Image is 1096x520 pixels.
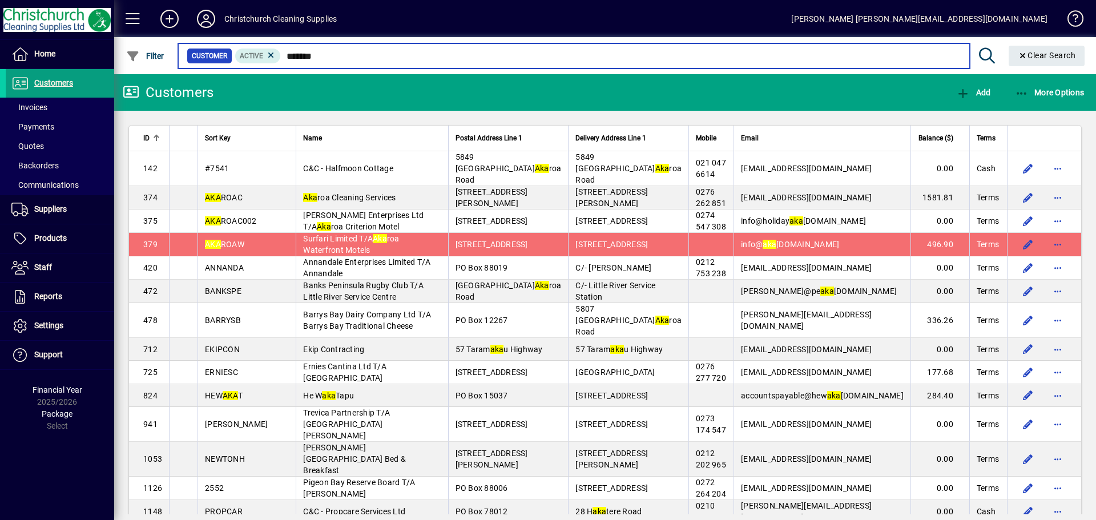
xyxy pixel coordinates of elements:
[1019,415,1037,433] button: Edit
[977,132,996,144] span: Terms
[575,281,655,301] span: C/- Little River Service Station
[977,482,999,494] span: Terms
[34,350,63,359] span: Support
[205,483,224,493] span: 2552
[205,345,240,354] span: EKIPCON
[6,283,114,311] a: Reports
[34,49,55,58] span: Home
[789,216,803,225] em: aka
[456,316,508,325] span: PO Box 12267
[303,257,430,278] span: Annandale Enterprises Limited T/A Annandale
[1019,450,1037,468] button: Edit
[456,483,508,493] span: PO Box 88006
[188,9,224,29] button: Profile
[1049,386,1067,405] button: More options
[741,132,904,144] div: Email
[456,216,528,225] span: [STREET_ADDRESS]
[977,215,999,227] span: Terms
[11,122,54,131] span: Payments
[1049,188,1067,207] button: More options
[910,233,969,256] td: 496.90
[11,180,79,190] span: Communications
[205,391,243,400] span: HEW T
[205,193,221,202] em: AKA
[575,449,648,469] span: [STREET_ADDRESS][PERSON_NAME]
[456,187,528,208] span: [STREET_ADDRESS][PERSON_NAME]
[1019,479,1037,497] button: Edit
[593,507,606,516] em: aka
[303,132,441,144] div: Name
[827,391,841,400] em: aka
[34,204,67,213] span: Suppliers
[143,287,158,296] span: 472
[575,240,648,249] span: [STREET_ADDRESS]
[1019,212,1037,230] button: Edit
[1019,340,1037,358] button: Edit
[143,391,158,400] span: 824
[741,240,839,249] span: info@ [DOMAIN_NAME]
[456,345,543,354] span: 57 Taram u Highway
[143,345,158,354] span: 712
[1049,450,1067,468] button: More options
[6,175,114,195] a: Communications
[205,193,243,202] span: ROAC
[910,338,969,361] td: 0.00
[977,390,999,401] span: Terms
[456,132,522,144] span: Postal Address Line 1
[205,454,245,463] span: NEWTONH
[303,345,364,354] span: Ekip Contracting
[192,50,227,62] span: Customer
[956,88,990,97] span: Add
[820,287,834,296] em: aka
[11,161,59,170] span: Backorders
[910,256,969,280] td: 0.00
[910,384,969,407] td: 284.40
[1019,159,1037,178] button: Edit
[575,304,682,336] span: 5807 [GEOGRAPHIC_DATA] roa Road
[303,362,386,382] span: Ernies Cantina Ltd T/A [GEOGRAPHIC_DATA]
[741,287,897,296] span: [PERSON_NAME]@pe [DOMAIN_NAME]
[696,158,726,179] span: 021 047 6614
[655,316,670,325] em: Aka
[741,454,872,463] span: [EMAIL_ADDRESS][DOMAIN_NAME]
[741,310,872,330] span: [PERSON_NAME][EMAIL_ADDRESS][DOMAIN_NAME]
[205,240,244,249] span: ROAW
[918,132,953,144] span: Balance ($)
[240,52,263,60] span: Active
[977,285,999,297] span: Terms
[575,368,655,377] span: [GEOGRAPHIC_DATA]
[696,257,726,278] span: 0212 753 238
[953,82,993,103] button: Add
[34,263,52,272] span: Staff
[1018,51,1076,60] span: Clear Search
[205,368,238,377] span: ERNIESC
[575,263,651,272] span: C/- [PERSON_NAME]
[1049,282,1067,300] button: More options
[123,83,213,102] div: Customers
[6,224,114,253] a: Products
[575,483,648,493] span: [STREET_ADDRESS]
[456,281,562,301] span: [GEOGRAPHIC_DATA] roa Road
[42,409,72,418] span: Package
[317,222,331,231] em: Aka
[741,132,759,144] span: Email
[575,391,648,400] span: [STREET_ADDRESS]
[1019,188,1037,207] button: Edit
[696,187,726,208] span: 0276 262 851
[1049,340,1067,358] button: More options
[303,443,406,475] span: [PERSON_NAME][GEOGRAPHIC_DATA] Bed & Breakfast
[741,216,866,225] span: info@holiday [DOMAIN_NAME]
[303,507,405,516] span: C&C - Propcare Services Ltd
[143,240,158,249] span: 379
[1019,363,1037,381] button: Edit
[1059,2,1082,39] a: Knowledge Base
[1009,46,1085,66] button: Clear
[696,449,726,469] span: 0212 202 965
[1019,386,1037,405] button: Edit
[34,233,67,243] span: Products
[610,345,624,354] em: aka
[910,280,969,303] td: 0.00
[696,132,716,144] span: Mobile
[34,78,73,87] span: Customers
[303,164,393,173] span: C&C - Halfmoon Cottage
